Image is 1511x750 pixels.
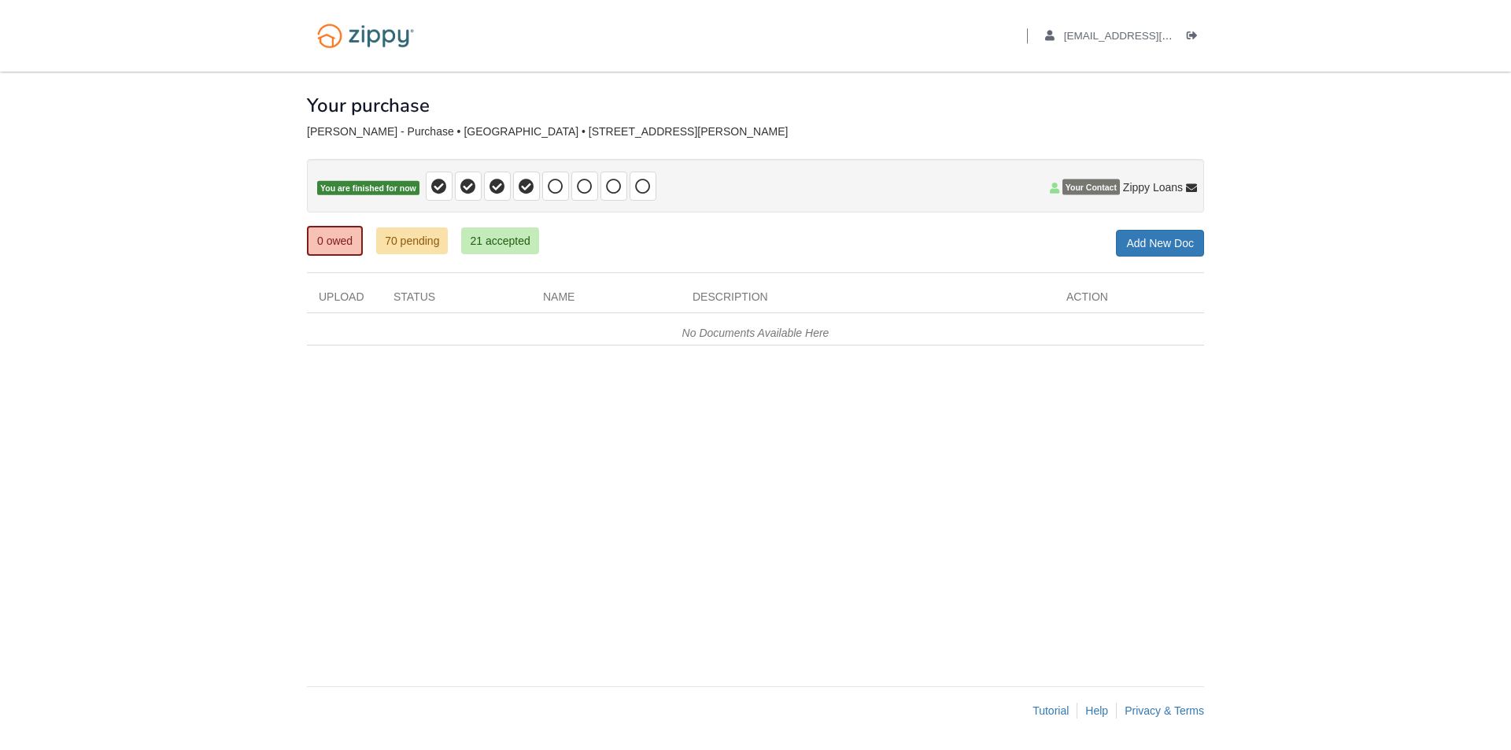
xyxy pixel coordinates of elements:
[307,289,382,312] div: Upload
[307,95,430,116] h1: Your purchase
[1123,179,1183,195] span: Zippy Loans
[1045,30,1244,46] a: edit profile
[1116,230,1204,257] a: Add New Doc
[681,289,1055,312] div: Description
[531,289,681,312] div: Name
[1055,289,1204,312] div: Action
[1064,30,1244,42] span: aaboley88@icloud.com
[1062,179,1120,195] span: Your Contact
[307,16,424,56] img: Logo
[317,181,419,196] span: You are finished for now
[1033,704,1069,717] a: Tutorial
[461,227,538,254] a: 21 accepted
[307,125,1204,139] div: [PERSON_NAME] - Purchase • [GEOGRAPHIC_DATA] • [STREET_ADDRESS][PERSON_NAME]
[382,289,531,312] div: Status
[682,327,829,339] em: No Documents Available Here
[1187,30,1204,46] a: Log out
[307,226,363,256] a: 0 owed
[1125,704,1204,717] a: Privacy & Terms
[376,227,448,254] a: 70 pending
[1085,704,1108,717] a: Help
